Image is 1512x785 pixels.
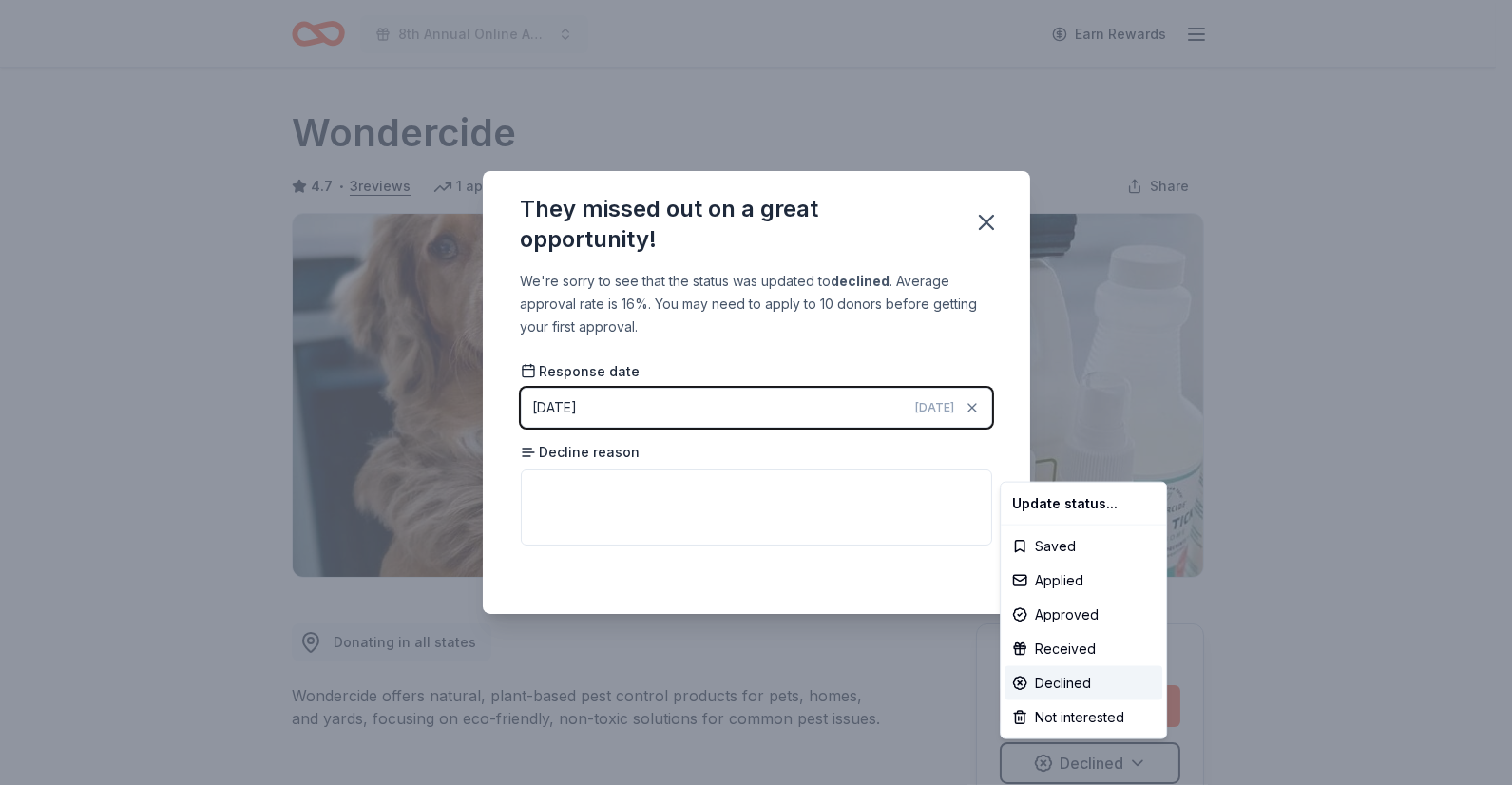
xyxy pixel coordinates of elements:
div: Approved [1005,598,1162,632]
div: Not interested [1005,700,1162,735]
div: Received [1005,632,1162,666]
div: Applied [1005,564,1162,598]
div: Saved [1005,529,1162,564]
div: Declined [1005,666,1162,700]
div: Update status... [1005,487,1162,521]
span: 8th Annual Online Auction [398,23,550,46]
